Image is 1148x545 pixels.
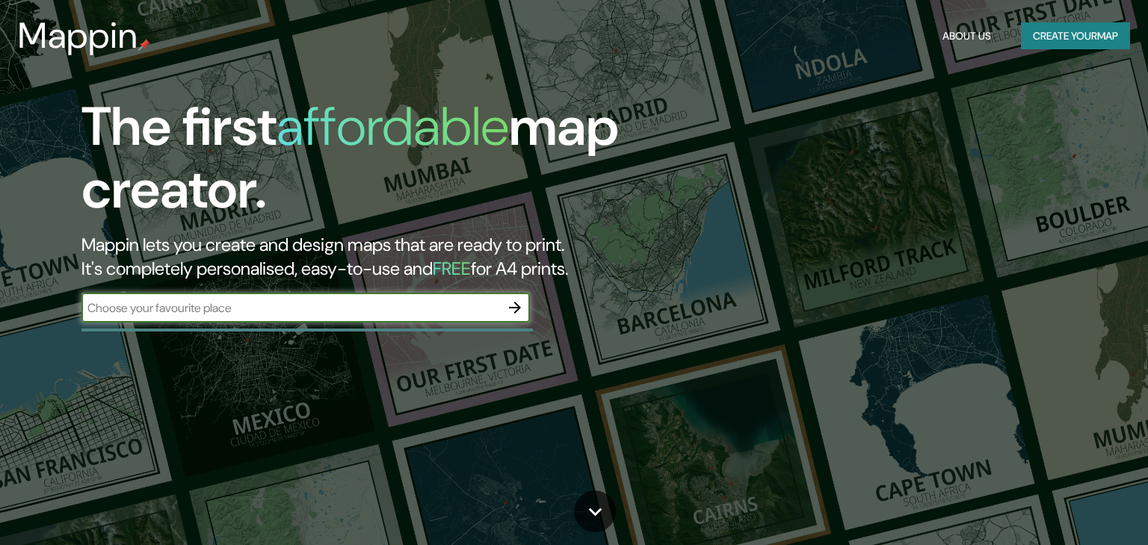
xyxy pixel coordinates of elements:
[1021,22,1130,50] button: Create yourmap
[81,96,655,233] h1: The first map creator.
[433,257,471,280] h5: FREE
[277,92,509,161] h1: affordable
[81,299,500,317] input: Choose your favourite place
[18,15,138,57] h3: Mappin
[81,233,655,281] h2: Mappin lets you create and design maps that are ready to print. It's completely personalised, eas...
[138,39,150,51] img: mappin-pin
[936,22,997,50] button: About Us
